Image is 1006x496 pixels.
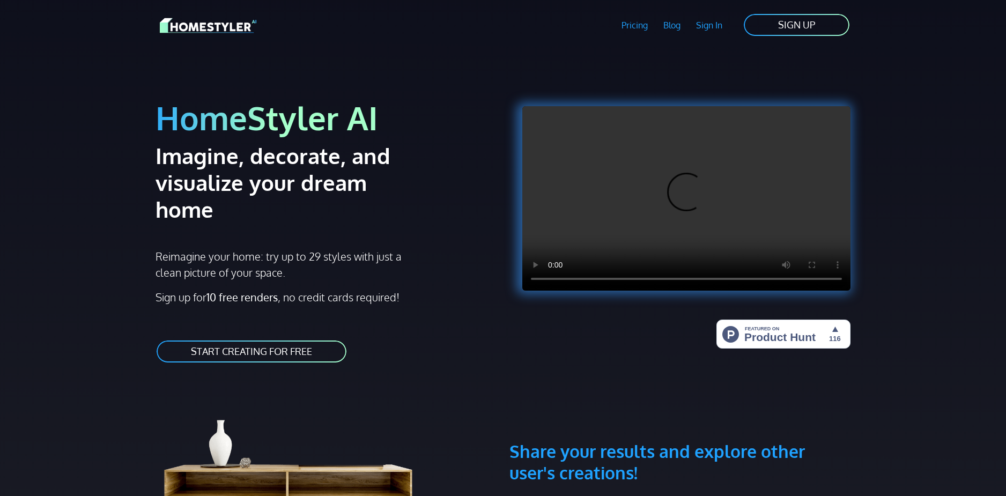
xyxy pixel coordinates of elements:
[160,16,256,35] img: HomeStyler AI logo
[614,13,656,38] a: Pricing
[743,13,850,37] a: SIGN UP
[206,290,278,304] strong: 10 free renders
[156,248,411,280] p: Reimagine your home: try up to 29 styles with just a clean picture of your space.
[156,98,497,138] h1: HomeStyler AI
[716,320,850,349] img: HomeStyler AI - Interior Design Made Easy: One Click to Your Dream Home | Product Hunt
[688,13,730,38] a: Sign In
[655,13,688,38] a: Blog
[156,142,428,223] h2: Imagine, decorate, and visualize your dream home
[156,339,347,364] a: START CREATING FOR FREE
[156,289,497,305] p: Sign up for , no credit cards required!
[509,389,850,484] h3: Share your results and explore other user's creations!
